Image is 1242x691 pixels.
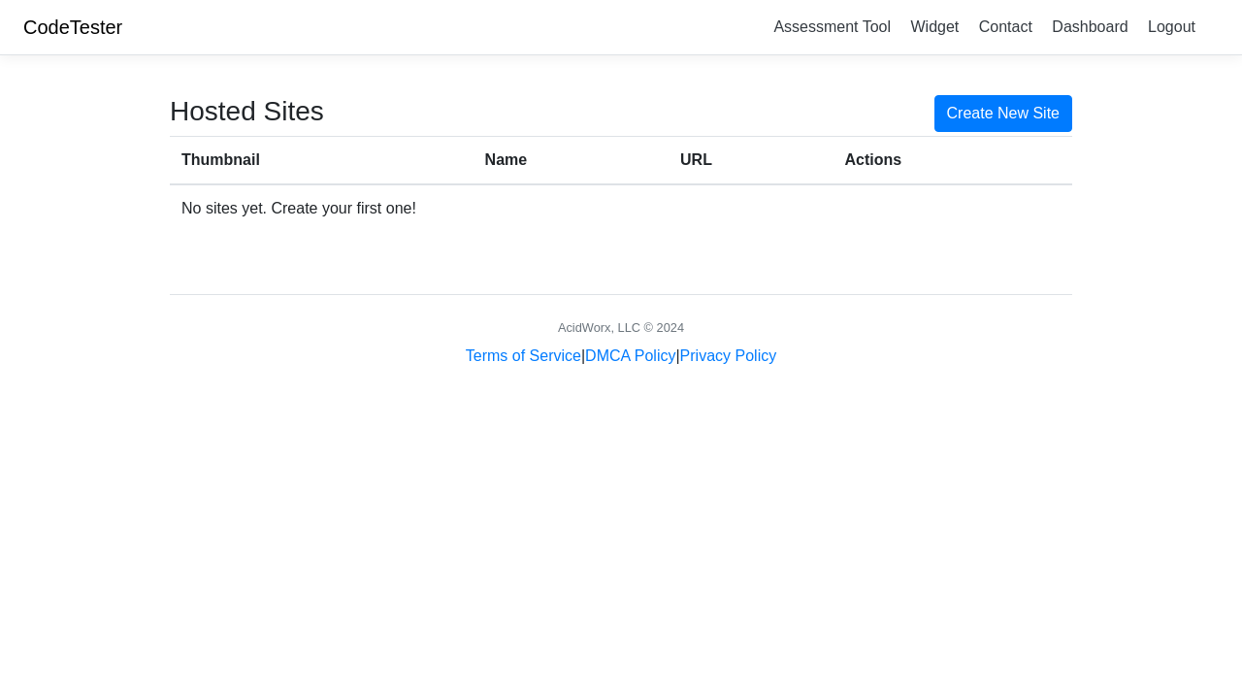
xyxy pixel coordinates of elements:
div: AcidWorx, LLC © 2024 [558,318,684,337]
a: Terms of Service [466,347,581,364]
a: Widget [902,11,966,43]
div: | | [466,345,776,368]
a: Assessment Tool [766,11,899,43]
a: CodeTester [23,16,122,38]
a: Create New Site [934,95,1073,132]
a: DMCA Policy [585,347,675,364]
td: No sites yet. Create your first one! [170,184,1072,232]
th: URL [669,136,833,184]
th: Name [474,136,669,184]
a: Dashboard [1044,11,1135,43]
a: Privacy Policy [680,347,777,364]
th: Thumbnail [170,136,474,184]
th: Actions [833,136,1072,184]
a: Logout [1140,11,1203,43]
a: Contact [971,11,1040,43]
h3: Hosted Sites [170,95,324,128]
